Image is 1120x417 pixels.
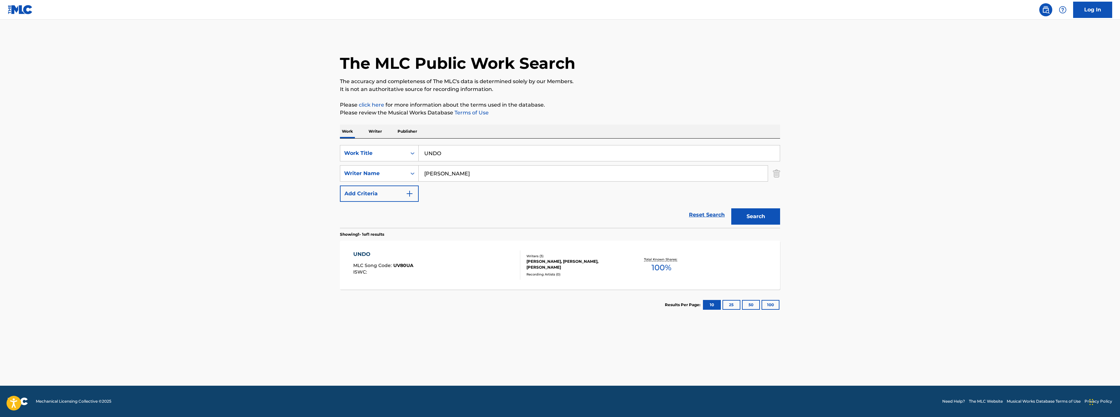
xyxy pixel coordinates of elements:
[742,300,760,310] button: 50
[353,262,393,268] span: MLC Song Code :
[1073,2,1112,18] a: Log In
[453,110,489,116] a: Terms of Use
[340,78,780,85] p: The accuracy and completeness of The MLC's data is determined solely by our Members.
[526,254,625,259] div: Writers ( 3 )
[665,302,702,308] p: Results Per Page:
[1085,398,1112,404] a: Privacy Policy
[8,397,28,405] img: logo
[393,262,413,268] span: UV80UA
[1089,392,1093,412] div: Drag
[969,398,1003,404] a: The MLC Website
[340,125,355,138] p: Work
[396,125,419,138] p: Publisher
[340,241,780,290] a: UNDOMLC Song Code:UV80UAISWC:Writers (3)[PERSON_NAME], [PERSON_NAME], [PERSON_NAME]Recording Arti...
[344,170,403,177] div: Writer Name
[36,398,111,404] span: Mechanical Licensing Collective © 2025
[353,250,413,258] div: UNDO
[8,5,33,14] img: MLC Logo
[762,300,779,310] button: 100
[644,257,679,262] p: Total Known Shares:
[340,53,575,73] h1: The MLC Public Work Search
[526,272,625,277] div: Recording Artists ( 0 )
[731,208,780,225] button: Search
[344,149,403,157] div: Work Title
[340,109,780,117] p: Please review the Musical Works Database
[722,300,740,310] button: 25
[340,145,780,228] form: Search Form
[406,190,413,198] img: 9d2ae6d4665cec9f34b9.svg
[526,259,625,270] div: [PERSON_NAME], [PERSON_NAME], [PERSON_NAME]
[1039,3,1052,16] a: Public Search
[942,398,965,404] a: Need Help?
[1056,3,1069,16] div: Help
[703,300,721,310] button: 10
[773,165,780,182] img: Delete Criterion
[367,125,384,138] p: Writer
[340,231,384,237] p: Showing 1 - 1 of 1 results
[340,85,780,93] p: It is not an authoritative source for recording information.
[651,262,671,274] span: 100 %
[1042,6,1050,14] img: search
[340,186,419,202] button: Add Criteria
[1059,6,1067,14] img: help
[359,102,384,108] a: click here
[686,208,728,222] a: Reset Search
[353,269,369,275] span: ISWC :
[1007,398,1081,404] a: Musical Works Database Terms of Use
[1087,386,1120,417] iframe: Chat Widget
[340,101,780,109] p: Please for more information about the terms used in the database.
